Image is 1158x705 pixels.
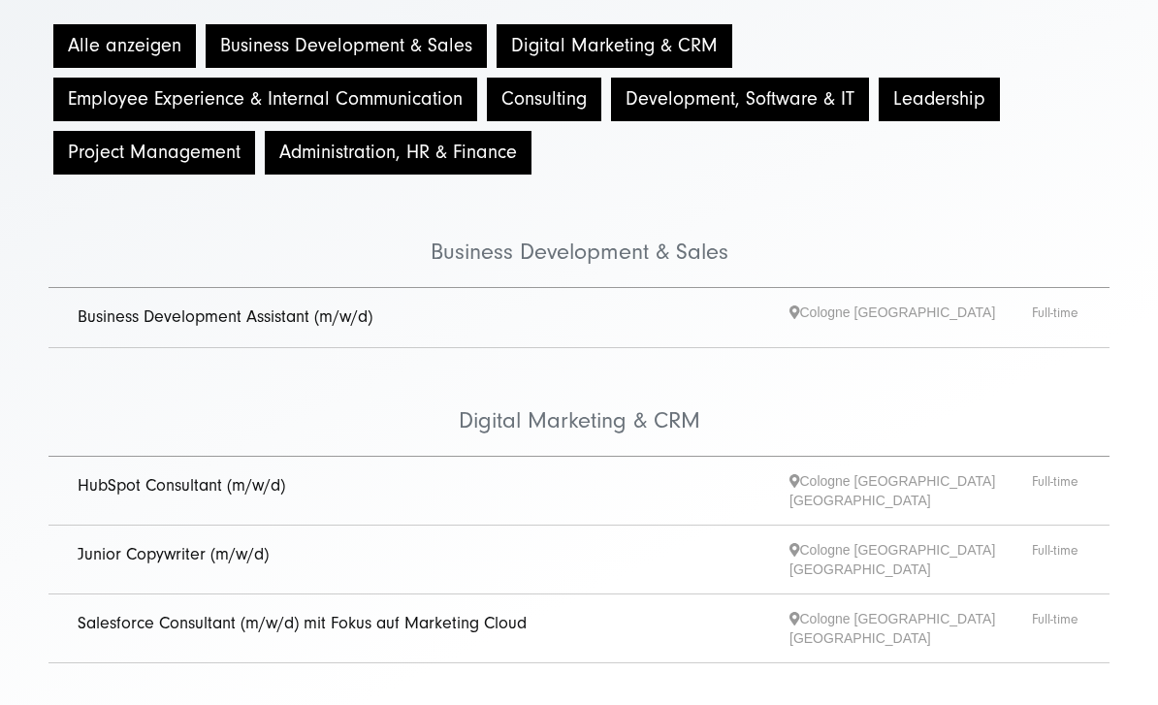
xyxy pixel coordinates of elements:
span: Cologne [GEOGRAPHIC_DATA] [GEOGRAPHIC_DATA] [789,540,1032,579]
button: Business Development & Sales [206,24,487,68]
span: Full-time [1032,609,1080,648]
button: Administration, HR & Finance [265,131,531,175]
button: Employee Experience & Internal Communication [53,78,477,121]
span: Cologne [GEOGRAPHIC_DATA] [GEOGRAPHIC_DATA] [789,609,1032,648]
button: Leadership [879,78,1000,121]
a: HubSpot Consultant (m/w/d) [78,475,285,496]
button: Project Management [53,131,255,175]
span: Cologne [GEOGRAPHIC_DATA] [789,303,1032,333]
button: Development, Software & IT [611,78,869,121]
span: Cologne [GEOGRAPHIC_DATA] [GEOGRAPHIC_DATA] [789,471,1032,510]
button: Digital Marketing & CRM [497,24,732,68]
a: Salesforce Consultant (m/w/d) mit Fokus auf Marketing Cloud [78,613,527,633]
a: Business Development Assistant (m/w/d) [78,306,372,327]
span: Full-time [1032,303,1080,333]
button: Alle anzeigen [53,24,196,68]
span: Full-time [1032,471,1080,510]
button: Consulting [487,78,601,121]
li: Business Development & Sales [48,179,1110,288]
a: Junior Copywriter (m/w/d) [78,544,269,564]
span: Full-time [1032,540,1080,579]
li: Digital Marketing & CRM [48,348,1110,457]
